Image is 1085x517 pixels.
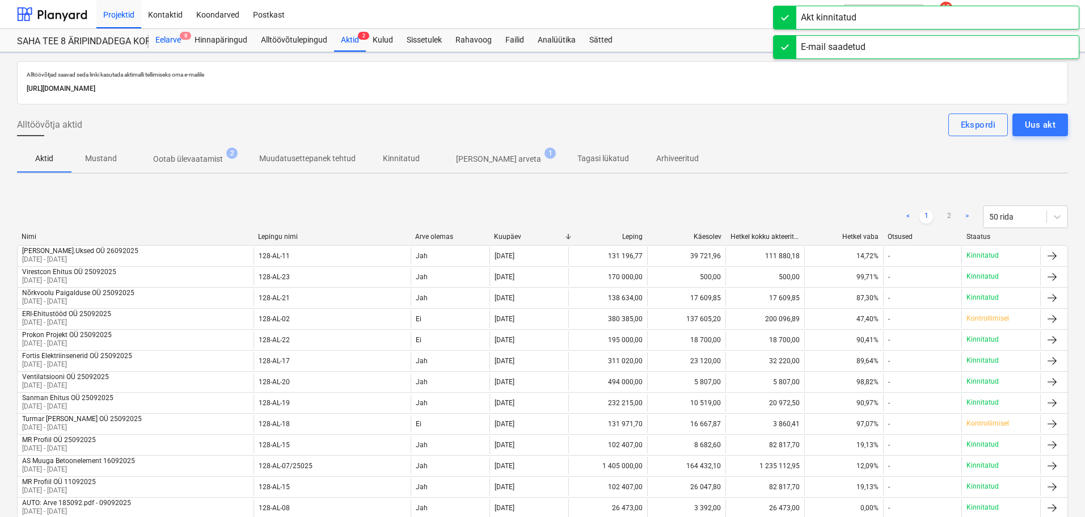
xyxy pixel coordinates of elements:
div: - [888,504,890,512]
div: Ei [411,331,489,349]
a: Alltöövõtulepingud [254,29,334,52]
div: Arve olemas [415,233,485,241]
div: E-mail saadetud [801,40,866,54]
div: [DATE] [495,420,514,428]
div: 10 519,00 [647,394,726,412]
div: 3 392,00 [647,499,726,517]
div: Fortis Elektriinsenerid OÜ 25092025 [22,352,132,360]
p: Tagasi lükatud [577,153,629,165]
div: Ventilatsiooni OÜ 25092025 [22,373,109,381]
div: [DATE] [495,378,514,386]
div: [DATE] [495,252,514,260]
div: Hetkel vaba [809,233,879,241]
a: Hinnapäringud [188,29,254,52]
span: Alltöövõtja aktid [17,118,82,132]
div: [DATE] [495,273,514,281]
p: [DATE] - [DATE] [22,381,109,390]
p: [DATE] - [DATE] [22,507,131,516]
div: - [888,399,890,407]
p: [DATE] - [DATE] [22,402,113,411]
div: 128-AL-02 [259,315,290,323]
p: [DATE] - [DATE] [22,255,138,264]
div: Jah [411,268,489,286]
div: Nimi [22,233,249,241]
span: 99,71% [856,273,879,281]
button: Ekspordi [948,114,1008,136]
div: 5 807,00 [647,373,726,391]
span: 98,82% [856,378,879,386]
div: 500,00 [725,268,804,286]
div: 111 880,18 [725,247,804,265]
div: 8 682,60 [647,436,726,454]
div: 164 432,10 [647,457,726,475]
span: 90,41% [856,336,879,344]
span: 47,40% [856,315,879,323]
div: 3 860,41 [725,415,804,433]
div: 128-AL-15 [259,441,290,449]
iframe: Chat Widget [1028,463,1085,517]
div: Aktid [334,29,366,52]
div: 138 634,00 [568,289,647,307]
a: Next page [960,210,974,224]
span: 97,07% [856,420,879,428]
div: - [888,252,890,260]
a: Eelarve8 [149,29,188,52]
div: SAHA TEE 8 ÄRIPINDADEGA KORTERMAJA [17,36,135,48]
p: Kinnitatud [966,398,999,407]
div: Lepingu nimi [258,233,407,241]
span: 19,13% [856,441,879,449]
a: Sissetulek [400,29,449,52]
div: Sanman Ehitus OÜ 25092025 [22,394,113,402]
div: MR Profiil OÜ 25092025 [22,436,96,444]
div: [DATE] [495,315,514,323]
div: Uus akt [1025,117,1056,132]
span: 14,72% [856,252,879,260]
div: [DATE] [495,357,514,365]
div: 17 609,85 [725,289,804,307]
a: Aktid2 [334,29,366,52]
div: Sätted [582,29,619,52]
div: 128-AL-15 [259,483,290,491]
span: 12,09% [856,462,879,470]
div: 128-AL-20 [259,378,290,386]
div: [DATE] [495,294,514,302]
span: 1 [544,148,556,159]
div: 26 473,00 [568,499,647,517]
p: Kontrollimisel [966,314,1009,323]
p: [DATE] - [DATE] [22,297,134,306]
a: Page 1 is your current page [919,210,933,224]
p: Kinnitatud [966,482,999,491]
div: [DATE] [495,399,514,407]
span: 2 [226,148,238,159]
div: [DATE] [495,504,514,512]
div: Virestcon Ehitus OÜ 25092025 [22,268,116,276]
div: 200 096,89 [725,310,804,328]
div: 232 215,00 [568,394,647,412]
p: Kinnitatud [966,503,999,512]
p: [DATE] - [DATE] [22,276,116,285]
div: Jah [411,352,489,370]
div: Käesolev [652,233,721,241]
div: 26 047,80 [647,478,726,496]
p: [DATE] - [DATE] [22,360,132,369]
div: - [888,315,890,323]
div: Hetkel kokku akteeritud [731,233,800,241]
div: [DATE] [495,462,514,470]
div: 18 700,00 [647,331,726,349]
div: 170 000,00 [568,268,647,286]
p: [DATE] - [DATE] [22,339,112,348]
div: - [888,462,890,470]
div: - [888,357,890,365]
p: Kinnitatud [966,251,999,260]
div: AUTO: Arve 185092.pdf - 09092025 [22,499,131,507]
span: 87,30% [856,294,879,302]
p: Kinnitatud [966,461,999,470]
a: Rahavoog [449,29,499,52]
div: - [888,273,890,281]
a: Failid [499,29,531,52]
p: Kinnitatud [383,153,420,165]
div: 39 721,96 [647,247,726,265]
a: Analüütika [531,29,582,52]
p: Arhiveeritud [656,153,699,165]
